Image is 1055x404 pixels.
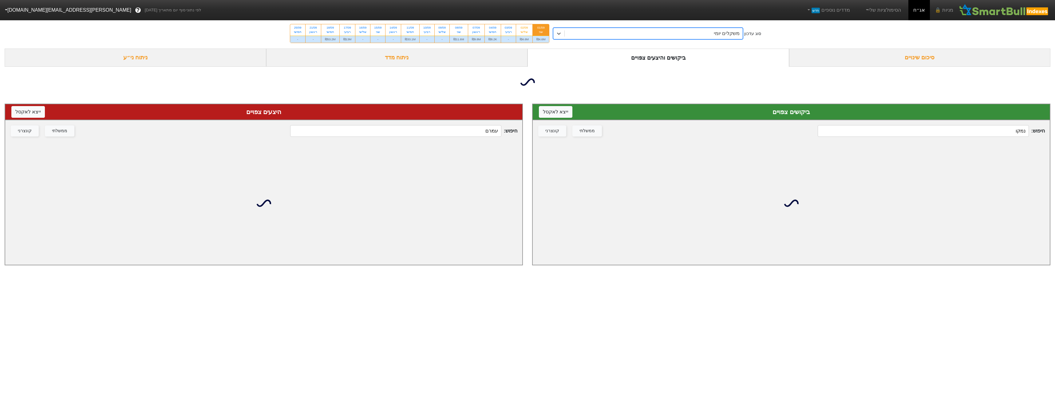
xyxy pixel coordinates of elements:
div: ממשלתי [579,128,595,134]
button: ממשלתי [572,125,602,137]
div: - [385,36,401,43]
div: 01/09 [536,26,545,30]
div: סיכום שינויים [789,49,1051,67]
div: ₪9.8M [468,36,484,43]
div: סוג עדכון [744,30,761,37]
span: חדש [812,8,820,13]
div: - [306,36,321,43]
span: חיפוש : [290,125,517,137]
div: משקלים יומי [714,30,740,37]
div: - [435,36,449,43]
div: - [290,36,305,43]
div: חמישי [294,30,302,34]
button: ייצא לאקסל [539,106,572,118]
div: ₪53.2M [321,36,339,43]
button: ממשלתי [45,125,74,137]
div: קונצרני [18,128,32,134]
div: 17/09 [343,26,352,30]
div: 03/09 [505,26,512,30]
div: 25/09 [294,26,302,30]
div: ₪33.1M [401,36,419,43]
div: ממשלתי [52,128,67,134]
span: חיפוש : [818,125,1045,137]
a: מדדים נוספיםחדש [804,4,852,16]
img: loading... [256,196,271,211]
div: ניתוח מדד [266,49,528,67]
span: לפי נתוני סוף יום מתאריך [DATE] [145,7,201,13]
input: 387 רשומות... [290,125,501,137]
div: שני [453,30,464,34]
div: 02/09 [520,26,529,30]
span: ? [136,6,140,14]
div: היצעים צפויים [11,107,516,117]
button: קונצרני [538,125,566,137]
div: 14/09 [389,26,397,30]
div: שלישי [438,30,446,34]
button: ייצא לאקסל [11,106,45,118]
div: חמישי [405,30,416,34]
div: רביעי [343,30,352,34]
input: 186 רשומות... [818,125,1029,137]
div: 07/09 [472,26,481,30]
div: - [420,36,434,43]
div: 08/09 [453,26,464,30]
div: ₪4.6M [516,36,532,43]
div: 10/09 [423,26,431,30]
div: 11/09 [405,26,416,30]
div: ראשון [309,30,317,34]
div: 09/09 [438,26,446,30]
div: - [370,36,385,43]
div: ניתוח ני״ע [5,49,266,67]
img: loading... [520,75,535,89]
div: 04/09 [488,26,497,30]
button: קונצרני [11,125,39,137]
div: ביקושים צפויים [539,107,1044,117]
div: ביקושים והיצעים צפויים [527,49,789,67]
div: 16/09 [359,26,366,30]
div: ₪13M [340,36,355,43]
div: ראשון [472,30,481,34]
div: 21/09 [309,26,317,30]
a: הסימולציות שלי [862,4,903,16]
div: ₪4.6M [533,36,549,43]
img: SmartBull [958,4,1050,16]
div: - [501,36,516,43]
div: חמישי [325,30,336,34]
div: 15/09 [374,26,381,30]
img: loading... [784,196,799,211]
div: - [355,36,370,43]
div: 18/09 [325,26,336,30]
div: ₪8.2K [485,36,501,43]
div: שני [536,30,545,34]
div: ₪11.6M [450,36,468,43]
div: רביעי [505,30,512,34]
div: קונצרני [545,128,559,134]
div: שלישי [359,30,366,34]
div: שלישי [520,30,529,34]
div: חמישי [488,30,497,34]
div: רביעי [423,30,431,34]
div: שני [374,30,381,34]
div: ראשון [389,30,397,34]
